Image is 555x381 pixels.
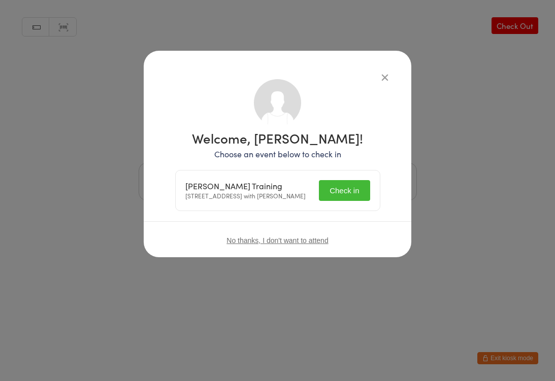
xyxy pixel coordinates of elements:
button: No thanks, I don't want to attend [226,236,328,245]
button: Check in [319,180,370,201]
div: [PERSON_NAME] Training [185,181,306,191]
h1: Welcome, [PERSON_NAME]! [175,131,380,145]
p: Choose an event below to check in [175,148,380,160]
div: [STREET_ADDRESS] with [PERSON_NAME] [185,181,306,200]
img: no_photo.png [254,79,301,126]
